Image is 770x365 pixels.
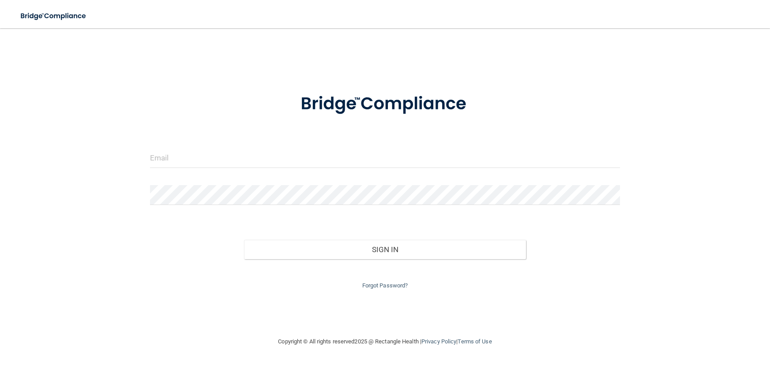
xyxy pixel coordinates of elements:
[282,81,488,127] img: bridge_compliance_login_screen.278c3ca4.svg
[13,7,94,25] img: bridge_compliance_login_screen.278c3ca4.svg
[150,148,620,168] input: Email
[458,338,492,345] a: Terms of Use
[244,240,526,259] button: Sign In
[362,282,408,289] a: Forgot Password?
[421,338,456,345] a: Privacy Policy
[224,328,546,356] div: Copyright © All rights reserved 2025 @ Rectangle Health | |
